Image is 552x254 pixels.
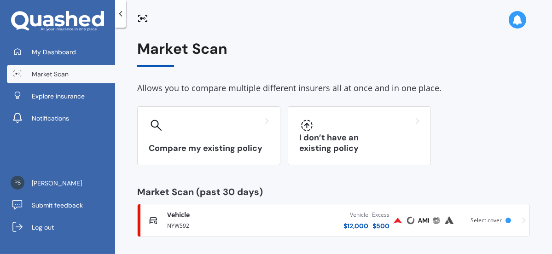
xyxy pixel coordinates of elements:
[7,218,115,237] a: Log out
[7,87,115,105] a: Explore insurance
[392,215,403,226] img: Provident
[7,65,115,83] a: Market Scan
[167,219,270,231] div: NYW592
[32,92,85,101] span: Explore insurance
[431,215,442,226] img: Protecta
[32,114,69,123] span: Notifications
[7,43,115,61] a: My Dashboard
[405,215,416,226] img: Cove
[372,221,389,231] div: $ 500
[32,69,69,79] span: Market Scan
[149,143,269,154] h3: Compare my existing policy
[137,187,530,196] div: Market Scan (past 30 days)
[32,47,76,57] span: My Dashboard
[7,174,115,192] a: [PERSON_NAME]
[137,204,530,237] a: VehicleNYW592Vehicle$12,000Excess$500ProvidentCoveAMIProtectaAutosureSelect cover
[7,196,115,214] a: Submit feedback
[343,221,368,231] div: $ 12,000
[418,215,429,226] img: AMI
[32,223,54,232] span: Log out
[137,40,530,67] div: Market Scan
[343,210,368,219] div: Vehicle
[7,109,115,127] a: Notifications
[32,179,82,188] span: [PERSON_NAME]
[11,176,24,190] img: 9cf353fd7b3012b472b8ee01d8c18006
[444,215,455,226] img: Autosure
[137,81,530,95] div: Allows you to compare multiple different insurers all at once and in one place.
[471,216,502,224] span: Select cover
[167,210,190,219] span: Vehicle
[372,210,389,219] div: Excess
[32,201,83,210] span: Submit feedback
[299,133,419,154] h3: I don’t have an existing policy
